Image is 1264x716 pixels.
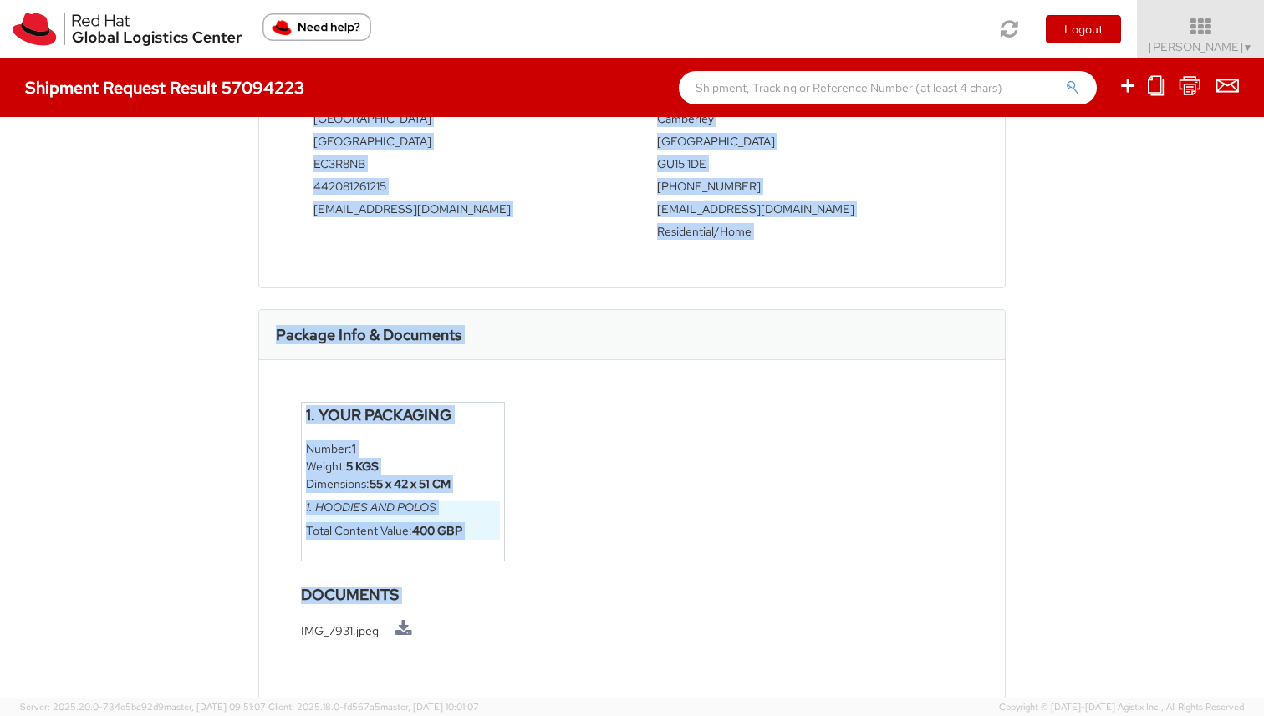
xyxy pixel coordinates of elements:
[306,501,500,514] h6: 1. Hoodies and Polos
[352,441,356,456] strong: 1
[13,13,242,46] img: rh-logistics-00dfa346123c4ec078e1.svg
[276,327,461,343] h3: Package Info & Documents
[1046,15,1121,43] button: Logout
[25,79,304,97] h4: Shipment Request Result 57094223
[313,155,607,178] td: EC3R8NB
[313,201,607,223] td: [EMAIL_ADDRESS][DOMAIN_NAME]
[301,587,963,603] h4: Documents
[412,523,462,538] strong: 400 GBP
[306,522,500,540] li: Total Content Value:
[313,178,607,201] td: 442081261215
[370,476,451,491] strong: 55 x 42 x 51 CM
[346,459,379,474] strong: 5 KGS
[268,701,479,713] span: Client: 2025.18.0-fd567a5
[306,407,500,424] h4: 1. Your Packaging
[657,155,951,178] td: GU15 1DE
[313,110,607,133] td: [GEOGRAPHIC_DATA]
[301,620,963,640] li: IMG_7931.jpeg
[657,133,951,155] td: [GEOGRAPHIC_DATA]
[999,701,1244,714] span: Copyright © [DATE]-[DATE] Agistix Inc., All Rights Reserved
[164,701,266,713] span: master, [DATE] 09:51:07
[306,475,500,493] li: Dimensions:
[657,223,951,246] td: Residential/Home
[1243,41,1253,54] span: ▼
[657,178,951,201] td: [PHONE_NUMBER]
[306,458,500,475] li: Weight:
[657,201,951,223] td: [EMAIL_ADDRESS][DOMAIN_NAME]
[20,701,266,713] span: Server: 2025.20.0-734e5bc92d9
[679,71,1097,104] input: Shipment, Tracking or Reference Number (at least 4 chars)
[1149,39,1253,54] span: [PERSON_NAME]
[380,701,479,713] span: master, [DATE] 10:01:07
[313,133,607,155] td: [GEOGRAPHIC_DATA]
[262,13,371,41] button: Need help?
[657,110,951,133] td: Camberley
[306,440,500,458] li: Number:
